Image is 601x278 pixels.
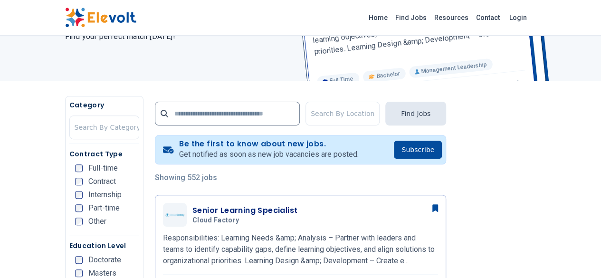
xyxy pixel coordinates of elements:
[163,232,438,267] p: Responsibilities: Learning Needs &amp; Analysis – Partner with leaders and teams to identify capa...
[192,205,297,216] h3: Senior Learning Specialist
[75,178,83,185] input: Contract
[69,241,139,250] h5: Education Level
[88,178,116,185] span: Contract
[192,216,239,225] span: Cloud Factory
[88,204,120,212] span: Part-time
[88,218,106,225] span: Other
[179,139,358,149] h4: Be the first to know about new jobs.
[394,141,442,159] button: Subscribe
[75,204,83,212] input: Part-time
[88,269,116,277] span: Masters
[385,102,446,125] button: Find Jobs
[179,149,358,160] p: Get notified as soon as new job vacancies are posted.
[75,191,83,199] input: Internship
[75,256,83,264] input: Doctorate
[430,10,472,25] a: Resources
[365,10,391,25] a: Home
[391,10,430,25] a: Find Jobs
[88,256,121,264] span: Doctorate
[69,149,139,159] h5: Contract Type
[88,164,118,172] span: Full-time
[75,218,83,225] input: Other
[65,8,136,28] img: Elevolt
[69,100,139,110] h5: Category
[75,164,83,172] input: Full-time
[155,172,446,183] p: Showing 552 jobs
[165,213,184,217] img: Cloud Factory
[504,8,533,27] a: Login
[75,269,83,277] input: Masters
[472,10,504,25] a: Contact
[88,191,122,199] span: Internship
